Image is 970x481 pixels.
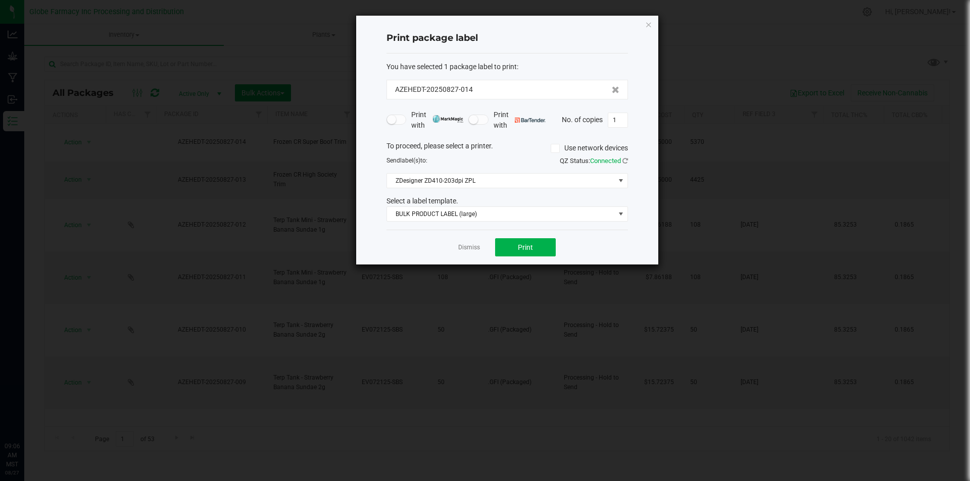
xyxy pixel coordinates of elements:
img: bartender.png [515,118,546,123]
iframe: Resource center [10,400,40,431]
span: ZDesigner ZD410-203dpi ZPL [387,174,615,188]
span: Send to: [386,157,427,164]
label: Use network devices [551,143,628,153]
a: Dismiss [458,243,480,252]
span: Print [518,243,533,251]
div: To proceed, please select a printer. [379,141,636,156]
span: Print with [411,110,463,131]
span: No. of copies [562,115,603,123]
img: mark_magic_cybra.png [432,115,463,123]
h4: Print package label [386,32,628,45]
span: AZEHEDT-20250827-014 [395,84,473,95]
button: Print [495,238,556,256]
div: Select a label template. [379,196,636,206]
span: Print with [494,110,546,131]
span: Connected [590,157,621,165]
span: You have selected 1 package label to print [386,63,517,71]
span: label(s) [400,157,420,164]
iframe: Resource center unread badge [30,399,42,411]
span: BULK PRODUCT LABEL (large) [387,207,615,221]
span: QZ Status: [560,157,628,165]
div: : [386,62,628,72]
